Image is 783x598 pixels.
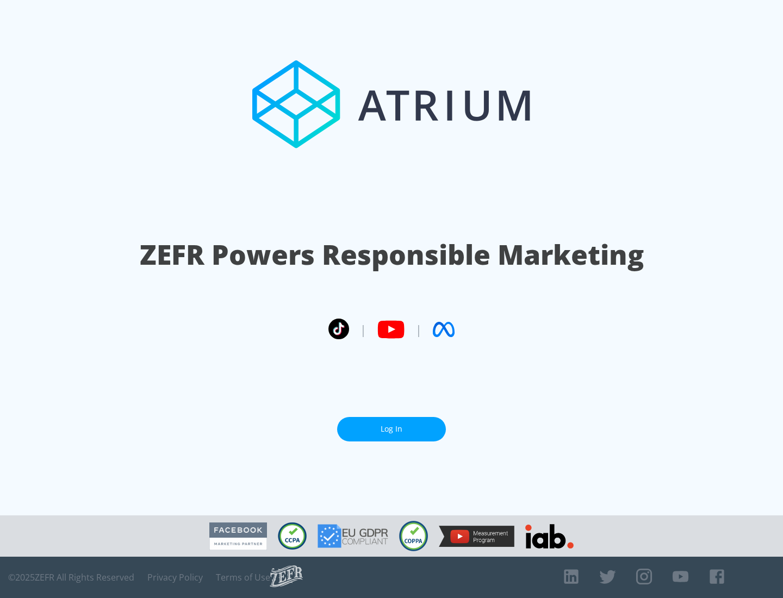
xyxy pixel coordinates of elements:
img: COPPA Compliant [399,521,428,551]
a: Log In [337,417,446,441]
h1: ZEFR Powers Responsible Marketing [140,236,644,273]
img: CCPA Compliant [278,522,307,550]
span: © 2025 ZEFR All Rights Reserved [8,572,134,583]
span: | [360,321,366,338]
img: IAB [525,524,574,549]
a: Privacy Policy [147,572,203,583]
a: Terms of Use [216,572,270,583]
span: | [415,321,422,338]
img: Facebook Marketing Partner [209,522,267,550]
img: GDPR Compliant [318,524,388,548]
img: YouTube Measurement Program [439,526,514,547]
